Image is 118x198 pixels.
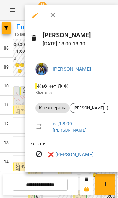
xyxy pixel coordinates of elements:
p: [DATE] 18:00 - 18:30 [43,40,113,48]
a: [PERSON_NAME] [53,128,87,133]
svg: Візит скасовано [35,150,43,158]
span: - Кабінет ЛФК [35,83,70,89]
h6: [PERSON_NAME] [43,30,113,40]
img: d1dec607e7f372b62d1bb04098aa4c64.jpeg [35,63,48,75]
a: [PERSON_NAME] [53,66,91,72]
a: вт , 18:00 [53,121,72,127]
span: [PERSON_NAME] [70,105,108,111]
a: ❌ [PERSON_NAME] [48,151,93,159]
div: [PERSON_NAME] [70,103,108,113]
ul: Клієнти [30,141,113,165]
p: Кімната [35,90,108,96]
span: Кінезіотерапія [35,105,70,111]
